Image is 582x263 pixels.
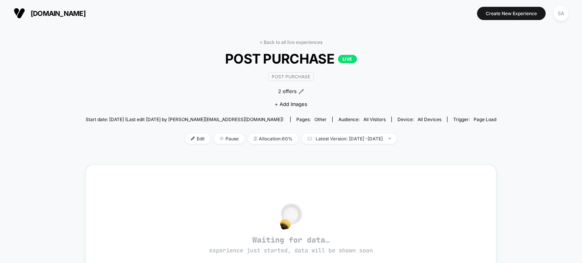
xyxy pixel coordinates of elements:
[363,117,386,122] span: All Visitors
[86,117,283,122] span: Start date: [DATE] (Last edit [DATE] by [PERSON_NAME][EMAIL_ADDRESS][DOMAIN_NAME])
[477,7,546,20] button: Create New Experience
[338,55,357,63] p: LIVE
[308,137,312,140] img: calendar
[106,51,476,67] span: POST PURCHASE
[254,137,257,141] img: rebalance
[314,117,327,122] span: other
[31,9,86,17] span: [DOMAIN_NAME]
[338,117,386,122] div: Audience:
[185,134,210,144] span: Edit
[248,134,298,144] span: Allocation: 60%
[220,137,224,140] img: end
[474,117,496,122] span: Page Load
[302,134,397,144] span: Latest Version: [DATE] - [DATE]
[388,138,391,139] img: end
[191,137,195,140] img: edit
[551,6,571,21] button: SA
[418,117,441,122] span: all devices
[280,203,302,230] img: no_data
[275,101,307,107] span: + Add Images
[453,117,496,122] div: Trigger:
[278,88,297,95] span: 2 offers
[214,134,244,144] span: Pause
[14,8,25,19] img: Visually logo
[391,117,447,122] span: Device:
[554,6,568,21] div: SA
[268,72,314,81] span: Post Purchase
[11,7,88,19] button: [DOMAIN_NAME]
[209,247,373,254] span: experience just started, data will be shown soon
[99,235,483,255] span: Waiting for data…
[296,117,327,122] div: Pages:
[260,39,322,45] a: < Back to all live experiences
